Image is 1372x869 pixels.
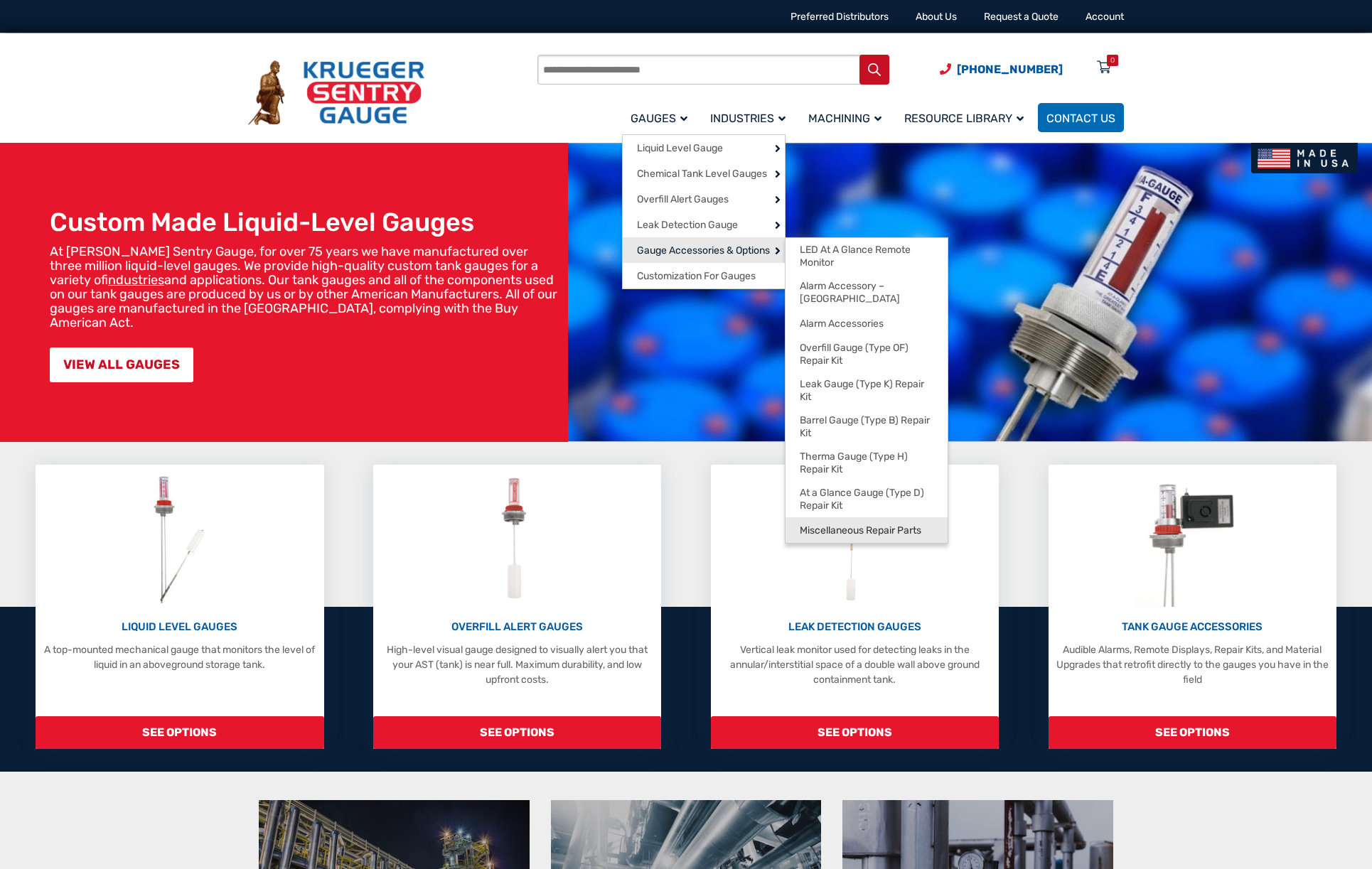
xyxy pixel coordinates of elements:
a: About Us [916,11,957,23]
img: Krueger Sentry Gauge [248,60,424,126]
span: Customization For Gauges [637,270,756,283]
a: Phone Number (920) 434-8860 [940,60,1063,78]
a: Overfill Gauge (Type OF) Repair Kit [786,336,948,372]
span: Overfill Alert Gauges [637,193,729,206]
img: Tank Gauge Accessories [1135,472,1250,607]
a: Request a Quote [984,11,1059,23]
a: Leak Gauge (Type K) Repair Kit [786,372,948,409]
a: Leak Detection Gauge [623,212,785,237]
span: Chemical Tank Level Gauges [637,168,767,180]
span: [PHONE_NUMBER] [957,63,1063,76]
span: Contact Us [1046,112,1115,125]
span: Overfill Gauge (Type OF) Repair Kit [800,342,933,367]
a: Leak Detection Gauges LEAK DETECTION GAUGES Vertical leak monitor used for detecting leaks in the... [711,465,999,749]
a: Liquid Level Gauge [623,135,785,161]
img: Made In USA [1251,143,1358,173]
h1: Custom Made Liquid-Level Gauges [50,207,561,237]
span: Liquid Level Gauge [637,142,723,155]
span: Gauge Accessories & Options [637,244,770,257]
img: Liquid Level Gauges [142,472,218,607]
a: Barrel Gauge (Type B) Repair Kit [786,409,948,445]
a: Gauge Accessories & Options [623,237,785,263]
a: Overfill Alert Gauges OVERFILL ALERT GAUGES High-level visual gauge designed to visually alert yo... [373,465,661,749]
a: Chemical Tank Level Gauges [623,161,785,186]
a: Overfill Alert Gauges [623,186,785,212]
span: SEE OPTIONS [1049,716,1336,749]
span: Barrel Gauge (Type B) Repair Kit [800,414,933,439]
p: A top-mounted mechanical gauge that monitors the level of liquid in an aboveground storage tank. [43,642,316,672]
a: Alarm Accessory – [GEOGRAPHIC_DATA] [786,274,948,311]
span: Gauges [631,112,687,125]
p: OVERFILL ALERT GAUGES [380,619,654,635]
span: At a Glance Gauge (Type D) Repair Kit [800,487,933,512]
span: Leak Gauge (Type K) Repair Kit [800,378,933,403]
p: Vertical leak monitor used for detecting leaks in the annular/interstitial space of a double wall... [718,642,992,687]
p: LEAK DETECTION GAUGES [718,619,992,635]
p: LIQUID LEVEL GAUGES [43,619,316,635]
span: LED At A Glance Remote Monitor [800,244,933,269]
a: At a Glance Gauge (Type D) Repair Kit [786,481,948,517]
a: Preferred Distributors [790,11,889,23]
a: Account [1086,11,1124,23]
a: Liquid Level Gauges LIQUID LEVEL GAUGES A top-mounted mechanical gauge that monitors the level of... [36,465,323,749]
span: Resource Library [904,112,1024,125]
a: Contact Us [1038,103,1124,132]
span: SEE OPTIONS [36,716,323,749]
a: Gauges [622,101,702,134]
span: Leak Detection Gauge [637,219,738,232]
a: industries [108,272,164,288]
a: LED At A Glance Remote Monitor [786,238,948,274]
p: TANK GAUGE ACCESSORIES [1056,619,1329,635]
a: Alarm Accessories [786,311,948,336]
a: Tank Gauge Accessories TANK GAUGE ACCESSORIES Audible Alarms, Remote Displays, Repair Kits, and M... [1049,465,1336,749]
a: Machining [800,101,896,134]
p: High-level visual gauge designed to visually alert you that your AST (tank) is near full. Maximum... [380,642,654,687]
div: 0 [1110,55,1115,66]
span: Miscellaneous Repair Parts [800,524,921,537]
a: Therma Gauge (Type H) Repair Kit [786,445,948,481]
a: Customization For Gauges [623,263,785,288]
a: Miscellaneous Repair Parts [786,517,948,543]
span: Industries [710,112,786,125]
p: At [PERSON_NAME] Sentry Gauge, for over 75 years we have manufactured over three million liquid-l... [50,244,561,330]
span: Therma Gauge (Type H) Repair Kit [800,450,933,475]
a: Resource Library [896,101,1038,134]
img: bg_hero_bannerksentry [568,143,1372,442]
span: Alarm Accessories [800,318,884,330]
span: SEE OPTIONS [711,716,999,749]
span: SEE OPTIONS [373,716,661,749]
span: Machining [808,112,881,125]
img: Overfill Alert Gauges [486,472,549,607]
a: Industries [702,101,800,134]
a: VIEW ALL GAUGES [50,347,193,382]
p: Audible Alarms, Remote Displays, Repair Kits, and Material Upgrades that retrofit directly to the... [1056,642,1329,687]
span: Alarm Accessory – [GEOGRAPHIC_DATA] [800,280,933,305]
